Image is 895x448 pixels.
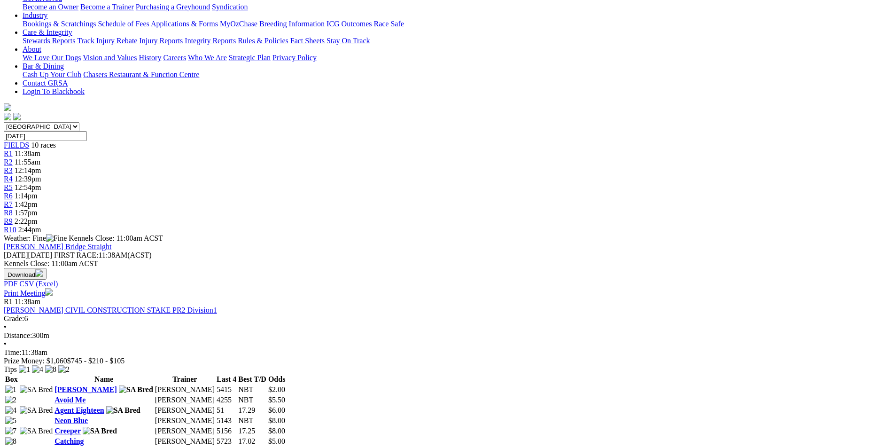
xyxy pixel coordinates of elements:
[155,437,215,446] td: [PERSON_NAME]
[4,131,87,141] input: Select date
[220,20,257,28] a: MyOzChase
[268,427,285,435] span: $8.00
[23,11,47,19] a: Industry
[23,37,75,45] a: Stewards Reports
[4,200,13,208] a: R7
[268,406,285,414] span: $6.00
[4,306,217,314] a: [PERSON_NAME] CIVIL CONSTRUCTION STAKE PR2 Division1
[23,71,81,79] a: Cash Up Your Club
[272,54,317,62] a: Privacy Policy
[4,192,13,200] a: R6
[4,280,17,288] a: PDF
[268,437,285,445] span: $5.00
[54,406,104,414] a: Agent Eighteen
[327,37,370,45] a: Stay On Track
[23,87,85,95] a: Login To Blackbook
[4,289,53,297] a: Print Meeting
[23,37,891,45] div: Care & Integrity
[216,385,237,394] td: 5415
[4,331,32,339] span: Distance:
[4,234,69,242] span: Weather: Fine
[268,396,285,404] span: $5.50
[216,437,237,446] td: 5723
[15,298,40,306] span: 11:38am
[4,268,47,280] button: Download
[20,385,53,394] img: SA Bred
[136,3,210,11] a: Purchasing a Greyhound
[216,375,237,384] th: Last 4
[238,395,267,405] td: NBT
[45,288,53,296] img: printer.svg
[4,217,13,225] a: R9
[54,375,154,384] th: Name
[69,234,163,242] span: Kennels Close: 11:00am ACST
[4,298,13,306] span: R1
[46,234,67,243] img: Fine
[45,365,56,374] img: 8
[185,37,236,45] a: Integrity Reports
[4,166,13,174] a: R3
[4,323,7,331] span: •
[4,149,13,157] a: R1
[155,406,215,415] td: [PERSON_NAME]
[238,385,267,394] td: NBT
[4,357,891,365] div: Prize Money: $1,060
[216,426,237,436] td: 5156
[23,71,891,79] div: Bar & Dining
[23,79,68,87] a: Contact GRSA
[4,175,13,183] a: R4
[106,406,140,415] img: SA Bred
[20,406,53,415] img: SA Bred
[23,45,41,53] a: About
[216,395,237,405] td: 4255
[83,54,137,62] a: Vision and Values
[216,416,237,425] td: 5143
[15,183,41,191] span: 12:54pm
[15,200,38,208] span: 1:42pm
[4,251,28,259] span: [DATE]
[98,20,149,28] a: Schedule of Fees
[139,54,161,62] a: History
[4,348,22,356] span: Time:
[216,406,237,415] td: 51
[13,113,21,120] img: twitter.svg
[155,395,215,405] td: [PERSON_NAME]
[15,209,38,217] span: 1:57pm
[83,71,199,79] a: Chasers Restaurant & Function Centre
[18,226,41,234] span: 2:44pm
[80,3,134,11] a: Become a Trainer
[23,20,96,28] a: Bookings & Scratchings
[19,365,30,374] img: 1
[4,209,13,217] a: R8
[238,426,267,436] td: 17.25
[4,158,13,166] a: R2
[15,192,38,200] span: 1:14pm
[23,20,891,28] div: Industry
[4,183,13,191] a: R5
[4,226,16,234] span: R10
[4,314,891,323] div: 6
[238,406,267,415] td: 17.29
[54,396,86,404] a: Avoid Me
[151,20,218,28] a: Applications & Forms
[15,217,38,225] span: 2:22pm
[212,3,248,11] a: Syndication
[4,251,52,259] span: [DATE]
[155,416,215,425] td: [PERSON_NAME]
[238,416,267,425] td: NBT
[35,269,43,277] img: download.svg
[4,103,11,111] img: logo-grsa-white.png
[163,54,186,62] a: Careers
[4,141,29,149] a: FIELDS
[4,331,891,340] div: 300m
[77,37,137,45] a: Track Injury Rebate
[155,426,215,436] td: [PERSON_NAME]
[83,427,117,435] img: SA Bred
[58,365,70,374] img: 2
